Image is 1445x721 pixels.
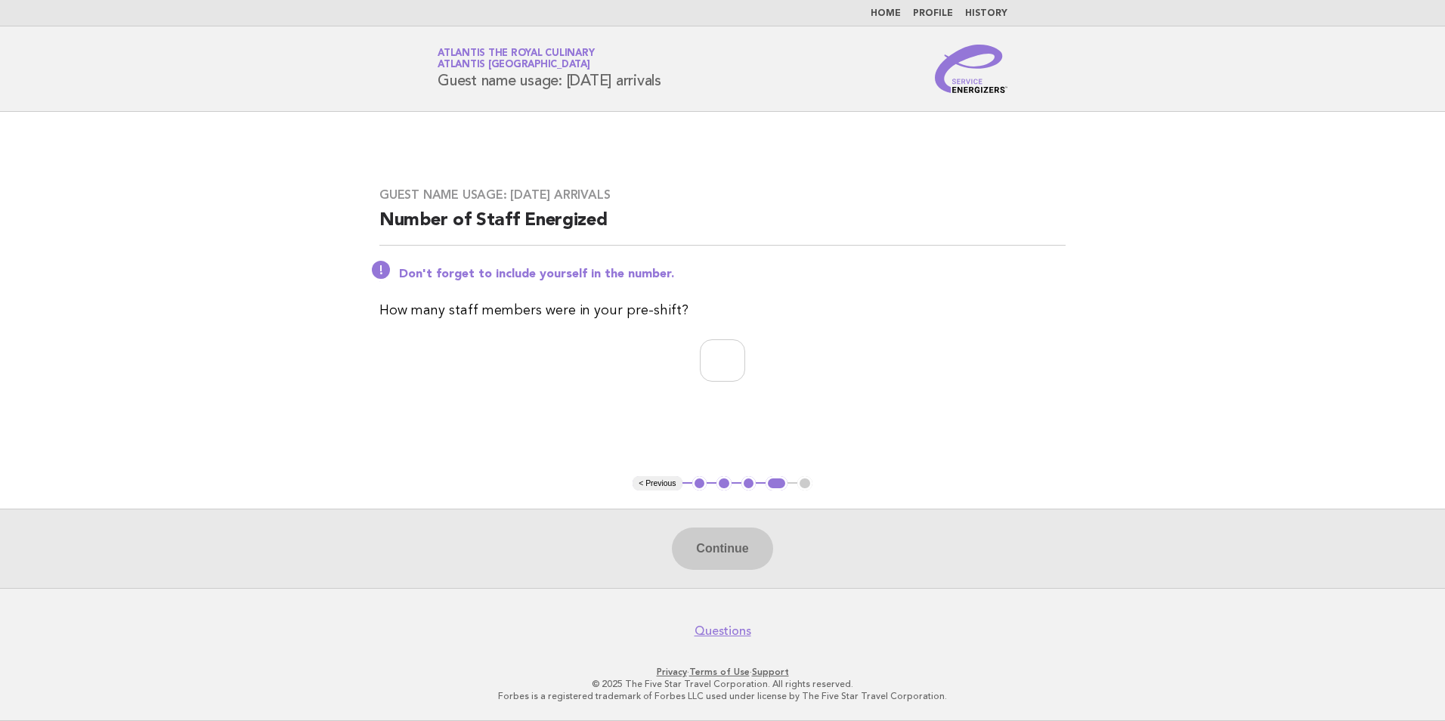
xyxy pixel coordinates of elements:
[379,187,1066,203] h3: Guest name usage: [DATE] arrivals
[438,60,590,70] span: Atlantis [GEOGRAPHIC_DATA]
[399,267,1066,282] p: Don't forget to include yourself in the number.
[438,49,661,88] h1: Guest name usage: [DATE] arrivals
[716,476,732,491] button: 2
[692,476,707,491] button: 1
[741,476,757,491] button: 3
[657,667,687,677] a: Privacy
[379,209,1066,246] h2: Number of Staff Energized
[871,9,901,18] a: Home
[695,624,751,639] a: Questions
[260,690,1185,702] p: Forbes is a registered trademark of Forbes LLC used under license by The Five Star Travel Corpora...
[913,9,953,18] a: Profile
[438,48,594,70] a: Atlantis the Royal CulinaryAtlantis [GEOGRAPHIC_DATA]
[965,9,1007,18] a: History
[752,667,789,677] a: Support
[766,476,787,491] button: 4
[260,678,1185,690] p: © 2025 The Five Star Travel Corporation. All rights reserved.
[633,476,682,491] button: < Previous
[260,666,1185,678] p: · ·
[689,667,750,677] a: Terms of Use
[379,300,1066,321] p: How many staff members were in your pre-shift?
[935,45,1007,93] img: Service Energizers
